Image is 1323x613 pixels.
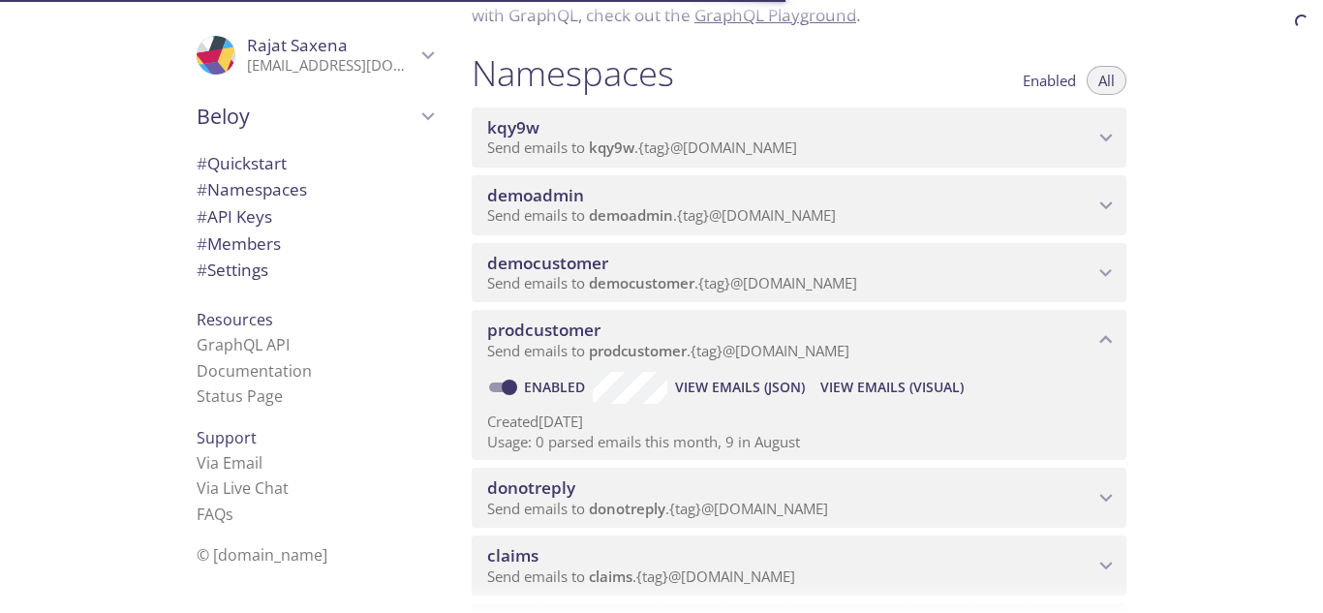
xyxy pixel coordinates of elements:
[472,175,1126,235] div: demoadmin namespace
[589,567,632,586] span: claims
[181,257,448,284] div: Team Settings
[472,310,1126,370] div: prodcustomer namespace
[813,372,971,403] button: View Emails (Visual)
[181,176,448,203] div: Namespaces
[675,376,805,399] span: View Emails (JSON)
[181,23,448,87] div: Rajat Saxena
[247,56,415,76] p: [EMAIL_ADDRESS][DOMAIN_NAME]
[487,184,584,206] span: demoadmin
[197,427,257,448] span: Support
[487,432,1111,452] p: Usage: 0 parsed emails this month, 9 in August
[472,536,1126,596] div: claims namespace
[472,107,1126,168] div: kqy9w namespace
[226,504,233,525] span: s
[487,412,1111,432] p: Created [DATE]
[197,152,287,174] span: Quickstart
[487,205,836,225] span: Send emails to . {tag} @[DOMAIN_NAME]
[487,273,857,292] span: Send emails to . {tag} @[DOMAIN_NAME]
[589,273,694,292] span: democustomer
[197,259,207,281] span: #
[589,341,687,360] span: prodcustomer
[1087,66,1126,95] button: All
[197,232,207,255] span: #
[487,138,797,157] span: Send emails to . {tag} @[DOMAIN_NAME]
[589,499,665,518] span: donotreply
[1011,66,1088,95] button: Enabled
[487,319,600,341] span: prodcustomer
[197,504,233,525] a: FAQ
[181,150,448,177] div: Quickstart
[487,499,828,518] span: Send emails to . {tag} @[DOMAIN_NAME]
[521,378,593,396] a: Enabled
[197,544,327,566] span: © [DOMAIN_NAME]
[197,477,289,499] a: Via Live Chat
[820,376,964,399] span: View Emails (Visual)
[197,385,283,407] a: Status Page
[589,205,673,225] span: demoadmin
[487,252,608,274] span: democustomer
[197,205,207,228] span: #
[197,334,290,355] a: GraphQL API
[487,544,538,567] span: claims
[487,476,575,499] span: donotreply
[197,178,207,200] span: #
[197,152,207,174] span: #
[247,34,348,56] span: Rajat Saxena
[181,91,448,141] div: Beloy
[472,468,1126,528] div: donotreply namespace
[197,103,415,130] span: Beloy
[487,116,539,138] span: kqy9w
[197,205,272,228] span: API Keys
[181,230,448,258] div: Members
[181,203,448,230] div: API Keys
[667,372,813,403] button: View Emails (JSON)
[197,309,273,330] span: Resources
[197,259,268,281] span: Settings
[197,232,281,255] span: Members
[472,51,674,95] h1: Namespaces
[487,567,795,586] span: Send emails to . {tag} @[DOMAIN_NAME]
[197,360,312,382] a: Documentation
[472,243,1126,303] div: democustomer namespace
[589,138,634,157] span: kqy9w
[197,452,262,474] a: Via Email
[197,178,307,200] span: Namespaces
[487,341,849,360] span: Send emails to . {tag} @[DOMAIN_NAME]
